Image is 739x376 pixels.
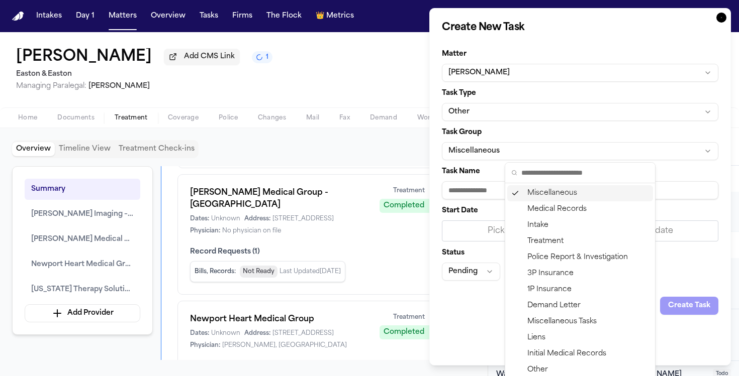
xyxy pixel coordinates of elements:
div: Miscellaneous [507,185,653,201]
div: 1P Insurance [507,282,653,298]
div: Medical Records [507,201,653,217]
div: Intake [507,217,653,233]
div: 3P Insurance [507,266,653,282]
div: Initial Medical Records [507,346,653,362]
div: Demand Letter [507,298,653,314]
div: Treatment [507,233,653,249]
div: Miscellaneous Tasks [507,314,653,330]
div: Police Report & Investigation [507,249,653,266]
div: Liens [507,330,653,346]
